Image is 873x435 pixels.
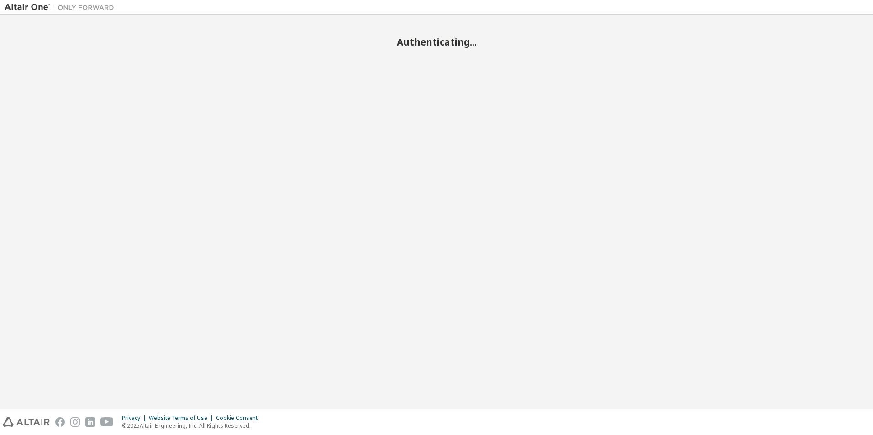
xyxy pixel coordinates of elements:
[3,417,50,427] img: altair_logo.svg
[149,414,216,422] div: Website Terms of Use
[100,417,114,427] img: youtube.svg
[122,414,149,422] div: Privacy
[85,417,95,427] img: linkedin.svg
[55,417,65,427] img: facebook.svg
[70,417,80,427] img: instagram.svg
[216,414,263,422] div: Cookie Consent
[5,3,119,12] img: Altair One
[122,422,263,430] p: © 2025 Altair Engineering, Inc. All Rights Reserved.
[5,36,868,48] h2: Authenticating...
